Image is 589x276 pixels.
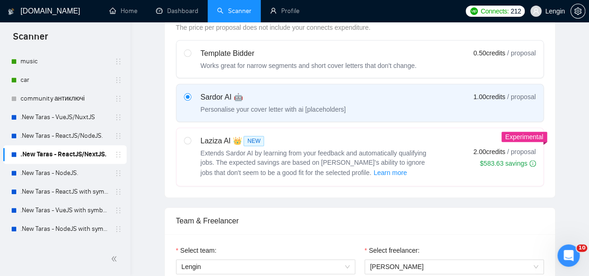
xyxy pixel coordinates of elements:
span: holder [115,76,122,84]
iframe: Intercom live chat [557,244,580,267]
a: .New Taras - VueJS/NuxtJS [20,108,109,127]
span: Experimental [505,133,543,141]
span: 212 [510,6,521,16]
span: Extends Sardor AI by learning from your feedback and automatically qualifying jobs. The expected ... [201,149,427,176]
span: [PERSON_NAME] [370,263,424,270]
span: holder [115,207,122,214]
span: 10 [576,244,587,252]
a: .New Taras - ReactJS/NextJS. [20,145,109,164]
img: logo [8,4,14,19]
div: $583.63 savings [480,159,536,168]
span: holder [115,95,122,102]
div: Team & Freelancer [176,208,544,234]
a: dashboardDashboard [156,7,198,15]
span: Lengin [182,260,350,274]
span: holder [115,151,122,158]
label: Select team: [176,245,217,256]
span: / proposal [507,92,535,101]
a: car [20,71,109,89]
span: NEW [244,136,264,146]
span: setting [571,7,585,15]
a: .New Taras - VueJS with symbols [20,201,109,220]
div: Laziza AI [201,135,433,147]
a: homeHome [109,7,137,15]
a: .New Taras - ReactJS/NodeJS. [20,127,109,145]
a: .New Taras - NodeJS with symbols [20,220,109,238]
span: user [533,8,539,14]
span: / proposal [507,48,535,58]
a: music [20,52,109,71]
span: holder [115,188,122,195]
a: .New Taras - ReactJS with symbols [20,182,109,201]
span: holder [115,225,122,233]
span: info-circle [529,160,536,167]
span: double-left [111,254,120,263]
span: Scanner [6,30,55,49]
span: 0.50 credits [474,48,505,58]
a: userProfile [270,7,299,15]
span: / proposal [507,147,535,156]
span: holder [115,58,122,65]
span: 👑 [232,135,242,147]
span: holder [115,169,122,177]
span: Choose the algorithm for you bidding. The price per proposal does not include your connects expen... [176,13,371,31]
span: Connects: [481,6,508,16]
label: Select freelancer: [365,245,420,256]
div: Template Bidder [201,48,417,59]
span: holder [115,114,122,121]
a: .New Taras - NodeJS. [20,164,109,182]
a: community антиключі [20,89,109,108]
span: holder [115,132,122,140]
span: 2.00 credits [474,147,505,157]
a: searchScanner [217,7,251,15]
button: setting [570,4,585,19]
div: Sardor AI 🤖 [201,92,346,103]
button: Laziza AI NEWExtends Sardor AI by learning from your feedback and automatically qualifying jobs. ... [373,167,407,178]
div: Works great for narrow segments and short cover letters that don't change. [201,61,417,70]
img: upwork-logo.png [470,7,478,15]
span: Learn more [373,168,407,178]
a: setting [570,7,585,15]
div: Personalise your cover letter with ai [placeholders] [201,105,346,114]
span: 1.00 credits [474,92,505,102]
a: .New Taras - WordPress with symbols [20,238,109,257]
